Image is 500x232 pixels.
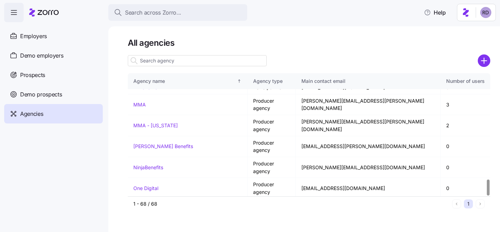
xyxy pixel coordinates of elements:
[296,178,441,199] td: [EMAIL_ADDRESS][DOMAIN_NAME]
[20,90,62,99] span: Demo prospects
[446,77,485,85] div: Number of users
[133,102,146,108] a: MMA
[20,51,64,60] span: Demo employers
[125,8,181,17] span: Search across Zorro...
[4,104,103,123] a: Agencies
[248,157,296,178] td: Producer agency
[441,136,490,157] td: 0
[20,71,45,79] span: Prospects
[296,115,441,136] td: [PERSON_NAME][EMAIL_ADDRESS][PERSON_NAME][DOMAIN_NAME]
[133,143,193,149] a: [PERSON_NAME] Benefits
[441,157,490,178] td: 0
[20,32,47,41] span: Employers
[4,26,103,46] a: Employers
[108,4,247,21] button: Search across Zorro...
[4,65,103,85] a: Prospects
[133,185,158,191] a: One Digital
[441,178,490,199] td: 0
[133,122,178,128] a: MMA - [US_STATE]
[248,94,296,115] td: Producer agency
[248,115,296,136] td: Producer agency
[133,164,163,170] a: NinjaBenefits
[248,136,296,157] td: Producer agency
[237,79,242,84] div: Sorted ascending
[133,200,449,207] div: 1 - 68 / 68
[301,77,435,85] div: Main contact email
[441,94,490,115] td: 3
[418,6,451,19] button: Help
[253,77,290,85] div: Agency type
[464,199,473,208] button: 1
[480,7,491,18] img: 6d862e07fa9c5eedf81a4422c42283ac
[248,178,296,199] td: Producer agency
[296,157,441,178] td: [PERSON_NAME][EMAIL_ADDRESS][DOMAIN_NAME]
[452,199,461,208] button: Previous page
[133,77,236,85] div: Agency name
[424,8,446,17] span: Help
[4,46,103,65] a: Demo employers
[441,115,490,136] td: 2
[296,136,441,157] td: [EMAIL_ADDRESS][PERSON_NAME][DOMAIN_NAME]
[296,94,441,115] td: [PERSON_NAME][EMAIL_ADDRESS][PERSON_NAME][DOMAIN_NAME]
[128,37,490,48] h1: All agencies
[4,85,103,104] a: Demo prospects
[476,199,485,208] button: Next page
[478,54,490,67] svg: add icon
[128,55,267,66] input: Search agency
[128,73,248,89] th: Agency nameSorted ascending
[20,110,43,118] span: Agencies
